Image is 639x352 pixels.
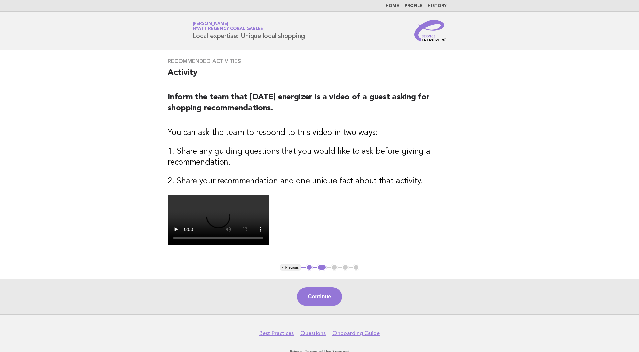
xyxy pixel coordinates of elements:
[428,4,447,8] a: History
[332,330,380,337] a: Onboarding Guide
[168,92,471,119] h2: Inform the team that [DATE] energizer is a video of a guest asking for shopping recommendations.
[386,4,399,8] a: Home
[306,264,313,271] button: 1
[297,287,342,306] button: Continue
[280,264,301,271] button: < Previous
[259,330,294,337] a: Best Practices
[405,4,422,8] a: Profile
[168,58,471,65] h3: Recommended activities
[193,27,263,31] span: Hyatt Regency Coral Gables
[317,264,327,271] button: 2
[168,146,471,168] h3: 1. Share any guiding questions that you would like to ask before giving a recommendation.
[300,330,326,337] a: Questions
[168,176,471,187] h3: 2. Share your recommendation and one unique fact about that activity.
[193,22,305,39] h1: Local expertise: Unique local shopping
[168,67,471,84] h2: Activity
[414,20,447,41] img: Service Energizers
[193,22,263,31] a: [PERSON_NAME]Hyatt Regency Coral Gables
[168,127,471,138] h3: You can ask the team to respond to this video in two ways:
